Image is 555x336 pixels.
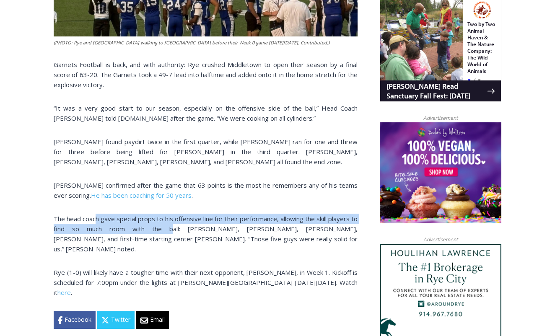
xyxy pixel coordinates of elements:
[54,311,96,328] a: Facebook
[88,79,91,88] div: 6
[380,122,501,224] img: Baked by Melissa
[54,180,358,200] p: [PERSON_NAME] confirmed after the game that 63 points is the most he remembers any of his teams e...
[136,311,169,328] a: Email
[212,0,396,81] div: "At the 10am stand-up meeting, each intern gets a chance to take [PERSON_NAME] and the other inte...
[202,81,406,104] a: Intern @ [DOMAIN_NAME]
[415,114,466,122] span: Advertisement
[93,79,96,88] div: /
[57,288,71,297] a: here
[98,79,101,88] div: 6
[3,86,82,118] span: Open Tues. - Sun. [PHONE_NUMBER]
[54,103,358,123] p: “It was a very good start to our season, especially on the offensive side of the ball,” Head Coac...
[91,191,192,199] a: He has been coaching for 50 years
[86,52,119,100] div: "...watching a master [PERSON_NAME] chef prepare an omakase meal is fascinating dinner theater an...
[0,84,84,104] a: Open Tues. - Sun. [PHONE_NUMBER]
[97,311,135,328] a: Twitter
[415,235,466,243] span: Advertisement
[54,267,358,297] p: Rye (1-0) will likely have a tougher time with their next opponent, [PERSON_NAME], in Week 1. Kic...
[0,83,121,104] a: [PERSON_NAME] Read Sanctuary Fall Fest: [DATE]
[54,137,358,167] p: [PERSON_NAME] found paydirt twice in the first quarter, while [PERSON_NAME] ran for one and threw...
[88,23,117,77] div: Two by Two Animal Haven & The Nature Company: The Wild World of Animals
[219,83,389,102] span: Intern @ [DOMAIN_NAME]
[54,39,358,47] figcaption: (PHOTO: Rye and [GEOGRAPHIC_DATA] walking to [GEOGRAPHIC_DATA] before their Week 0 game [DATE][DA...
[54,214,358,254] p: The head coach gave special props to his offensive line for their performance, allowing the skill...
[7,84,107,103] h4: [PERSON_NAME] Read Sanctuary Fall Fest: [DATE]
[54,59,358,90] p: Garnets Football is back, and with authority: Rye crushed Middletown to open their season by a fi...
